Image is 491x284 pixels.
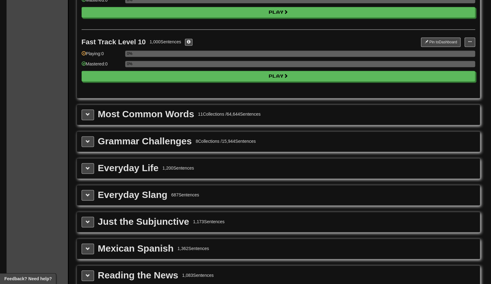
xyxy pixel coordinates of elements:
div: 1,200 Sentences [163,165,194,171]
div: 1,083 Sentences [182,272,214,278]
button: Play [82,71,475,81]
div: Mexican Spanish [98,243,173,253]
div: 8 Collections / 15,944 Sentences [196,138,256,144]
div: 11 Collections / 64,644 Sentences [198,111,261,117]
div: Reading the News [98,270,178,280]
div: Just the Subjunctive [98,217,189,226]
button: Play [82,7,475,17]
div: Most Common Words [98,109,194,119]
span: Open feedback widget [4,276,52,282]
div: Playing: 0 [82,51,122,61]
div: 1,362 Sentences [177,245,209,251]
div: 687 Sentences [171,191,199,198]
div: Everyday Life [98,163,158,172]
div: Everyday Slang [98,190,167,199]
div: Mastered: 0 [82,61,122,71]
div: 1,000 Sentences [149,39,181,45]
div: Grammar Challenges [98,136,192,146]
button: Pin toDashboard [421,37,460,47]
div: Fast Track Level 10 [82,38,146,46]
div: 1,173 Sentences [193,218,224,224]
